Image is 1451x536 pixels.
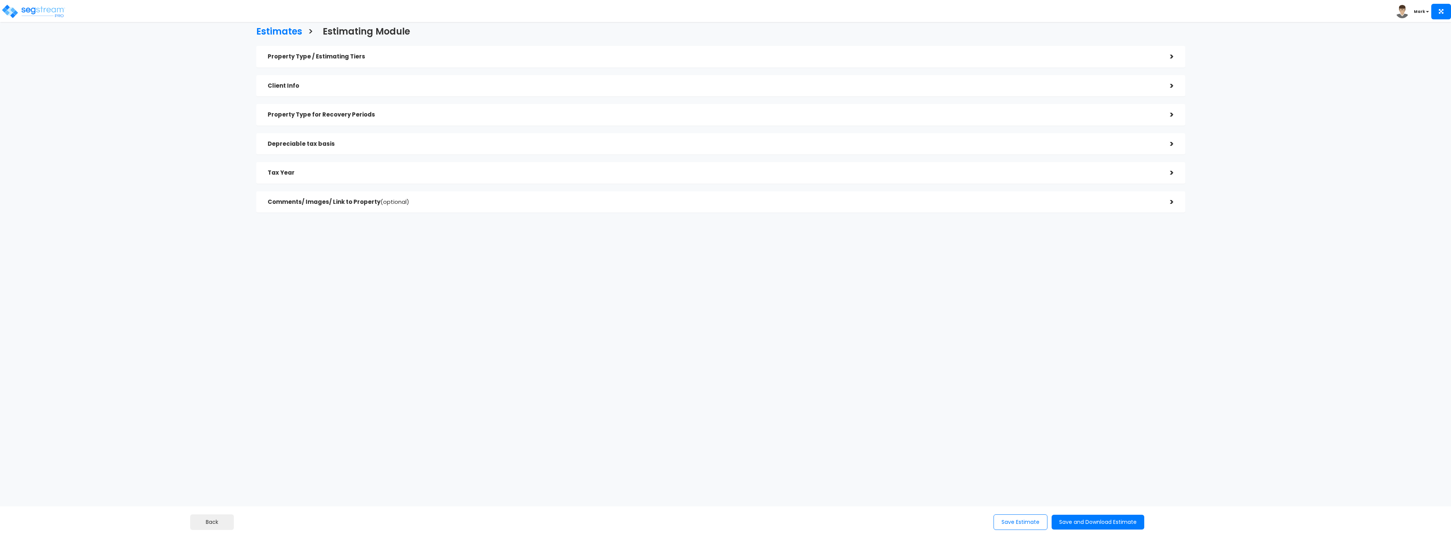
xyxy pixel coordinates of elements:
a: Back [190,514,234,530]
div: > [1159,51,1174,63]
img: avatar.png [1396,5,1409,18]
h3: Estimating Module [323,27,410,38]
a: Estimates [251,19,302,42]
a: Estimating Module [317,19,410,42]
h5: Client Info [268,83,1159,89]
button: Save and Download Estimate [1052,515,1144,530]
h5: Depreciable tax basis [268,141,1159,147]
h5: Property Type / Estimating Tiers [268,54,1159,60]
div: > [1159,138,1174,150]
button: Save Estimate [994,514,1047,530]
h3: > [308,27,313,38]
b: Mark [1414,9,1425,14]
div: > [1159,80,1174,92]
div: > [1159,109,1174,121]
div: > [1159,167,1174,179]
h5: Comments/ Images/ Link to Property [268,199,1159,205]
h3: Estimates [256,27,302,38]
div: > [1159,196,1174,208]
span: (optional) [380,198,409,206]
h5: Tax Year [268,170,1159,176]
h5: Property Type for Recovery Periods [268,112,1159,118]
img: logo_pro_r.png [1,4,66,19]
